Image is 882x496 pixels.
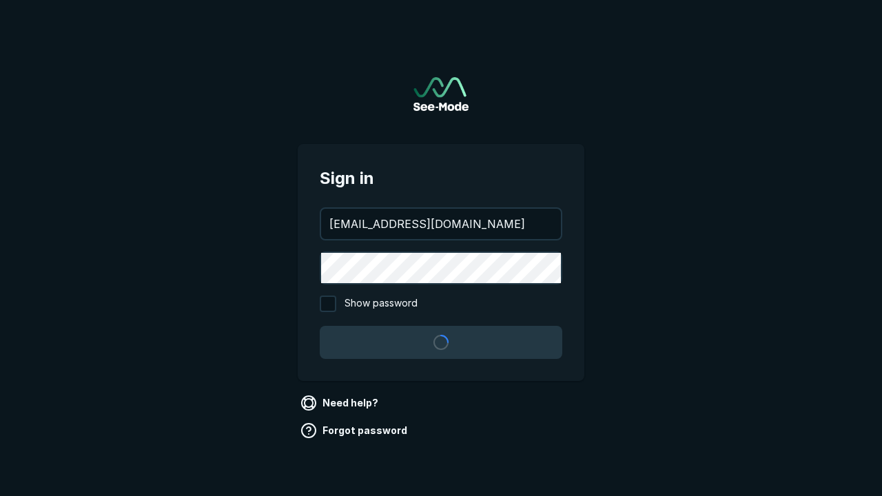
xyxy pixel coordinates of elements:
img: See-Mode Logo [413,77,469,111]
input: your@email.com [321,209,561,239]
a: Need help? [298,392,384,414]
span: Sign in [320,166,562,191]
a: Go to sign in [413,77,469,111]
span: Show password [345,296,418,312]
a: Forgot password [298,420,413,442]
